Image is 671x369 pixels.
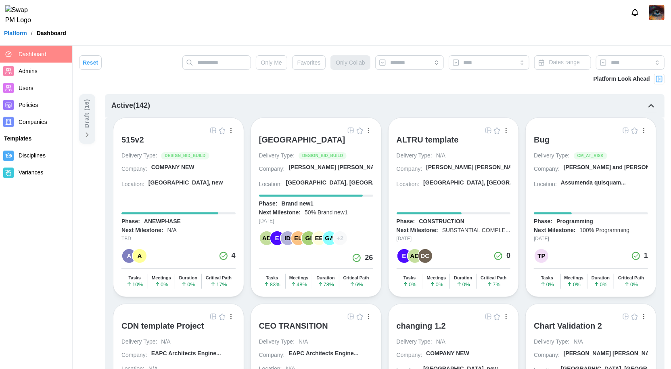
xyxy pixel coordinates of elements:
[534,351,560,359] div: Company:
[456,281,470,287] span: 0 %
[299,338,308,346] div: N/A
[485,127,491,134] img: Grid Icon
[649,5,665,20] a: Zulqarnain Khalil
[31,30,33,36] div: /
[259,217,373,225] div: [DATE]
[556,218,593,226] div: Programming
[397,249,411,263] div: E
[397,235,511,243] div: [DATE]
[19,169,43,176] span: Variances
[209,126,218,135] a: Grid Icon
[564,275,583,281] div: Meetings
[561,179,626,187] div: Assumenda quisquam...
[577,153,604,159] span: CM_AT_RISK
[121,152,157,160] div: Delivery Type:
[111,100,150,111] div: Active ( 142 )
[494,313,500,320] img: Empty Star
[121,135,144,145] div: 515v2
[259,180,282,189] div: Location:
[649,5,665,20] img: 2Q==
[621,312,630,321] button: Grid Icon
[397,226,438,235] div: Next Milestone:
[181,281,195,287] span: 0 %
[484,312,493,321] button: Grid Icon
[259,200,278,208] div: Phase:
[534,338,569,346] div: Delivery Type:
[397,321,446,331] div: changing 1.2
[128,275,140,281] div: Tasks
[426,350,469,358] div: COMPANY NEW
[630,126,639,135] button: Empty Star
[151,350,221,358] div: EAPC Architects Engine...
[318,281,334,287] span: 78 %
[436,152,445,160] div: N/A
[397,135,511,152] a: ALTRU template
[121,321,236,338] a: CDN template Project
[259,135,373,152] a: [GEOGRAPHIC_DATA]
[179,275,197,281] div: Duration
[481,275,506,281] div: Critical Path
[541,275,553,281] div: Tasks
[291,281,307,287] span: 48 %
[403,275,416,281] div: Tasks
[151,164,194,172] div: COMPANY NEW
[19,85,33,91] span: Users
[347,126,355,135] button: Grid Icon
[289,164,373,174] a: [PERSON_NAME] [PERSON_NAME] [PERSON_NAME] A...
[397,218,415,226] div: Phase:
[121,351,147,359] div: Company:
[419,218,464,226] div: CONSTRUCTION
[121,338,157,346] div: Delivery Type:
[256,55,287,70] button: Only Me
[423,179,547,187] div: [GEOGRAPHIC_DATA], [GEOGRAPHIC_DATA]
[219,313,226,320] img: Empty Star
[426,350,510,361] a: COMPANY NEW
[121,218,140,226] div: Phase:
[534,321,648,338] a: Chart Validation 2
[357,127,363,134] img: Empty Star
[121,235,236,243] div: TBD
[133,249,146,263] div: A
[426,164,581,172] div: [PERSON_NAME] [PERSON_NAME] [PERSON_NAME] A...
[534,165,560,173] div: Company:
[121,180,144,189] div: Location:
[494,127,500,134] img: Empty Star
[282,200,314,208] div: Brand new1
[567,281,581,287] span: 0 %
[291,231,305,245] div: EL
[540,281,554,287] span: 0 %
[655,75,663,83] img: Project Look Ahead Button
[37,30,66,36] div: Dashboard
[264,281,280,287] span: 83 %
[580,226,630,235] div: 100% Programming
[83,56,98,69] span: Reset
[454,275,472,281] div: Duration
[348,127,354,134] img: Grid Icon
[397,180,420,189] div: Location:
[347,312,355,321] button: Grid Icon
[259,321,373,338] a: CEO TRANSITION
[305,209,348,217] div: 50% Brand new1
[266,275,278,281] div: Tasks
[19,152,46,159] span: Disciplines
[348,313,354,320] img: Grid Icon
[397,338,432,346] div: Delivery Type:
[297,56,321,69] span: Favorites
[323,231,337,245] div: GA
[209,312,218,321] a: Grid Icon
[397,351,422,359] div: Company:
[19,119,47,125] span: Companies
[397,321,511,338] a: changing 1.2
[592,275,610,281] div: Duration
[152,275,171,281] div: Meetings
[218,312,227,321] button: Empty Star
[259,152,295,160] div: Delivery Type:
[210,281,227,287] span: 17 %
[302,231,316,245] div: GI
[534,226,575,235] div: Next Milestone:
[5,5,38,25] img: Swap PM Logo
[493,312,502,321] button: Empty Star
